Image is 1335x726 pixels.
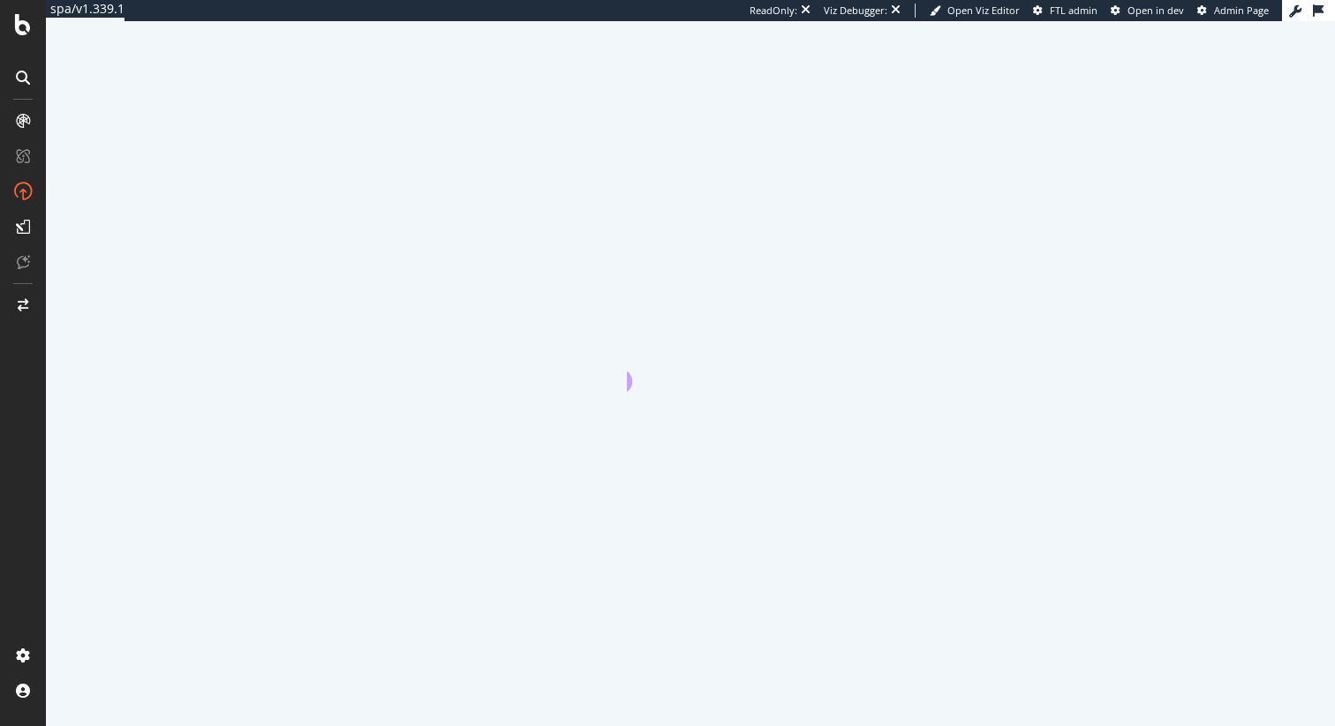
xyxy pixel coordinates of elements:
[750,4,797,18] div: ReadOnly:
[947,4,1020,17] span: Open Viz Editor
[1050,4,1097,17] span: FTL admin
[930,4,1020,18] a: Open Viz Editor
[1128,4,1184,17] span: Open in dev
[1214,4,1269,17] span: Admin Page
[1033,4,1097,18] a: FTL admin
[824,4,887,18] div: Viz Debugger:
[1197,4,1269,18] a: Admin Page
[627,328,754,392] div: animation
[1111,4,1184,18] a: Open in dev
